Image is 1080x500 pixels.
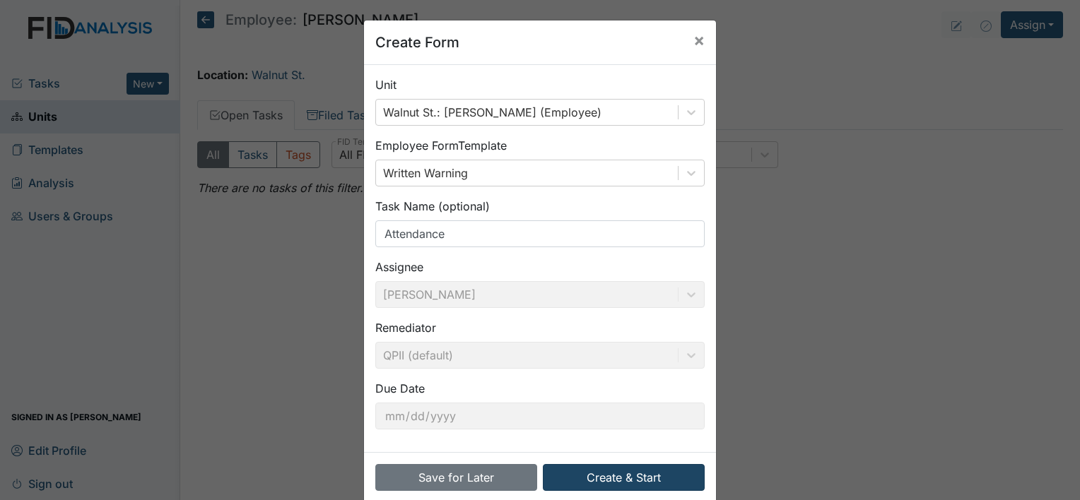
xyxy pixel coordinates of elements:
label: Due Date [375,380,425,397]
button: Close [682,20,716,60]
button: Save for Later [375,464,537,491]
div: Walnut St.: [PERSON_NAME] (Employee) [383,104,601,121]
button: Create & Start [543,464,705,491]
label: Unit [375,76,397,93]
h5: Create Form [375,32,459,53]
label: Task Name (optional) [375,198,490,215]
label: Assignee [375,258,423,275]
span: × [693,30,705,50]
label: Employee Form Template [375,137,507,154]
div: Written Warning [383,165,468,181]
label: Remediator [375,319,436,336]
